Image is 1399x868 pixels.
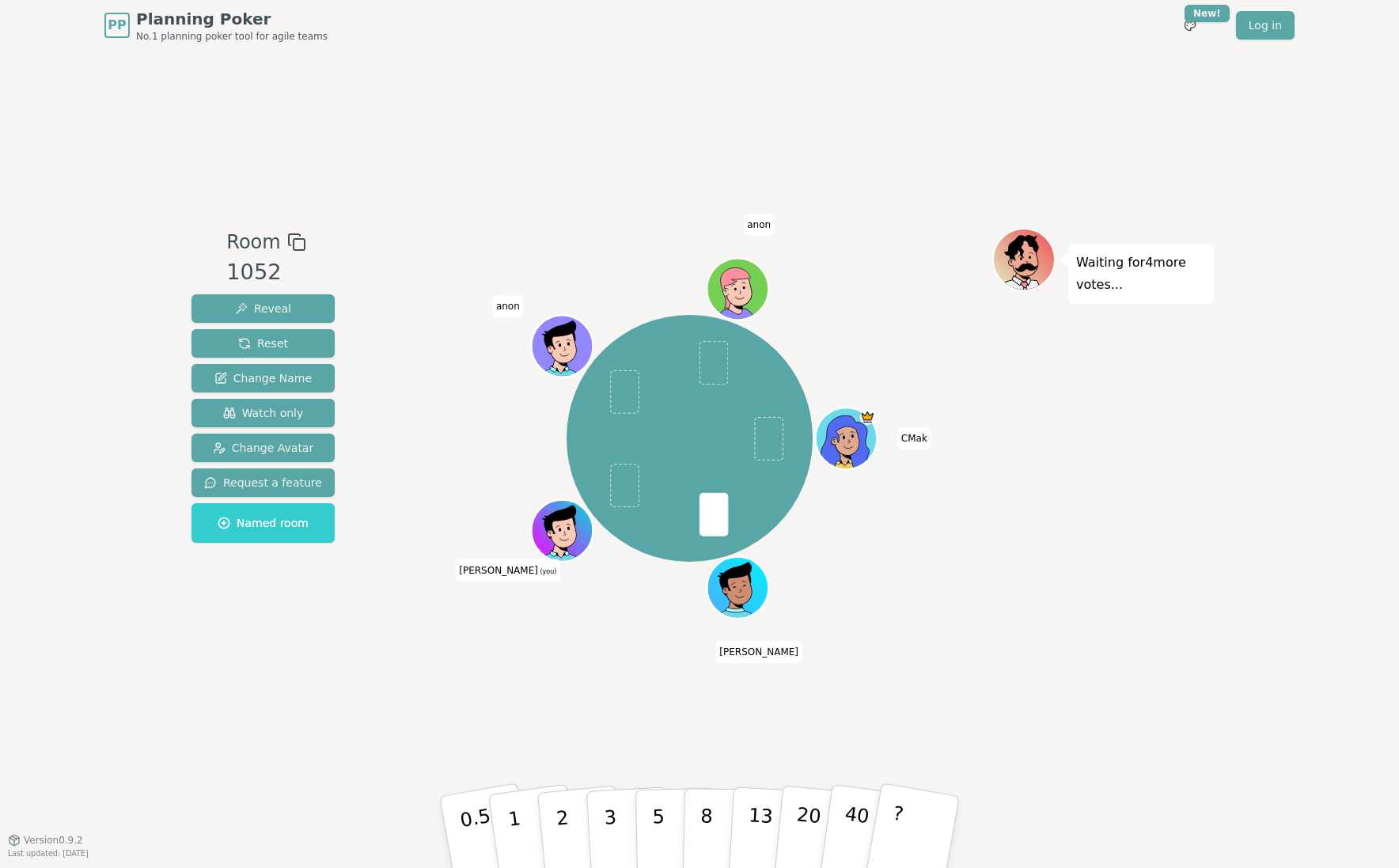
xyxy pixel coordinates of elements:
[538,568,557,575] span: (you)
[136,8,328,30] span: Planning Poker
[226,228,280,256] span: Room
[191,294,335,323] button: Reveal
[108,16,126,35] span: PP
[455,559,560,582] span: Click to change your name
[191,399,335,427] button: Watch only
[24,834,83,847] span: Version 0.9.2
[218,515,309,531] span: Named room
[897,427,931,449] span: Click to change your name
[533,502,591,559] button: Click to change your avatar
[1176,11,1204,40] button: New!
[1076,252,1206,296] p: Waiting for 4 more votes...
[204,475,322,491] span: Request a feature
[214,370,312,386] span: Change Name
[860,410,876,426] span: CMak is the host
[1236,11,1295,40] a: Log in
[104,8,328,43] a: PPPlanning PokerNo.1 planning poker tool for agile teams
[191,364,335,392] button: Change Name
[191,503,335,543] button: Named room
[136,30,328,43] span: No.1 planning poker tool for agile teams
[191,329,335,358] button: Reset
[743,214,775,236] span: Click to change your name
[238,335,288,351] span: Reset
[226,256,305,289] div: 1052
[213,440,314,456] span: Change Avatar
[223,405,304,421] span: Watch only
[8,834,83,847] button: Version0.9.2
[191,468,335,497] button: Request a feature
[191,434,335,462] button: Change Avatar
[1185,5,1230,22] div: New!
[235,301,291,316] span: Reveal
[715,641,802,663] span: Click to change your name
[492,295,524,317] span: Click to change your name
[8,849,89,858] span: Last updated: [DATE]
